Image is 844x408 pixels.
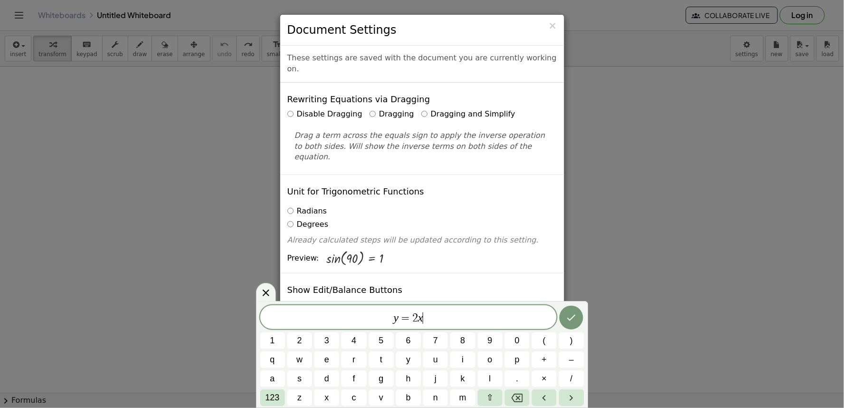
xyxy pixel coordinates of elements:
[505,370,530,387] button: .
[287,389,312,406] button: z
[260,351,285,368] button: q
[287,111,294,117] input: Disable Dragging
[450,389,475,406] button: m
[399,312,413,324] span: =
[423,370,448,387] button: j
[314,370,339,387] button: d
[515,353,520,366] span: p
[478,351,503,368] button: o
[280,46,564,83] div: These settings are saved with the document you are currently working on.
[396,389,421,406] button: b
[287,370,312,387] button: s
[450,370,475,387] button: k
[314,389,339,406] button: x
[488,334,493,347] span: 9
[478,332,503,349] button: 9
[478,370,503,387] button: l
[341,351,366,368] button: r
[423,389,448,406] button: n
[532,389,557,406] button: Left arrow
[559,351,584,368] button: Minus
[461,372,465,385] span: k
[287,253,319,264] span: Preview:
[559,332,584,349] button: )
[369,332,394,349] button: 5
[297,372,302,385] span: s
[532,351,557,368] button: Plus
[325,391,329,404] span: x
[433,334,438,347] span: 7
[570,334,573,347] span: )
[478,389,503,406] button: Shift
[324,334,329,347] span: 3
[532,370,557,387] button: Times
[341,389,366,406] button: c
[379,372,384,385] span: g
[542,372,547,385] span: ×
[505,351,530,368] button: p
[296,353,303,366] span: w
[297,391,302,404] span: z
[421,111,427,117] input: Dragging and Simplify
[353,372,355,385] span: f
[379,391,383,404] span: v
[287,208,294,214] input: Radians
[542,353,547,366] span: +
[314,351,339,368] button: e
[369,389,394,406] button: v
[287,332,312,349] button: 2
[543,334,546,347] span: (
[569,353,574,366] span: –
[406,334,411,347] span: 6
[380,353,382,366] span: t
[260,370,285,387] button: a
[570,372,573,385] span: /
[532,332,557,349] button: (
[370,111,376,117] input: Dragging
[516,372,518,385] span: .
[352,391,356,404] span: c
[489,372,491,385] span: l
[287,187,424,196] h4: Unit for Trigonometric Functions
[423,351,448,368] button: u
[459,391,466,404] span: m
[351,334,356,347] span: 4
[396,332,421,349] button: 6
[341,370,366,387] button: f
[370,109,414,120] label: Dragging
[270,372,275,385] span: a
[488,353,493,366] span: o
[270,353,275,366] span: q
[369,351,394,368] button: t
[515,334,520,347] span: 0
[450,351,475,368] button: i
[435,372,436,385] span: j
[297,334,302,347] span: 2
[433,353,438,366] span: u
[560,306,583,330] button: Done
[287,95,430,104] h4: Rewriting Equations via Dragging
[423,332,448,349] button: 7
[433,391,438,404] span: n
[559,389,584,406] button: Right arrow
[406,372,411,385] span: h
[287,221,294,227] input: Degrees
[314,332,339,349] button: 3
[505,389,530,406] button: Backspace
[450,332,475,349] button: 8
[287,285,402,295] h4: Show Edit/Balance Buttons
[369,370,394,387] button: g
[287,109,362,120] label: Disable Dragging
[294,130,550,163] p: Drag a term across the equals sign to apply the inverse operation to both sides. Will show the in...
[352,353,355,366] span: r
[341,332,366,349] button: 4
[394,311,399,324] var: y
[260,332,285,349] button: 1
[270,334,275,347] span: 1
[266,391,280,404] span: 123
[287,219,329,230] label: Degrees
[406,353,410,366] span: y
[379,334,384,347] span: 5
[421,109,515,120] label: Dragging and Simplify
